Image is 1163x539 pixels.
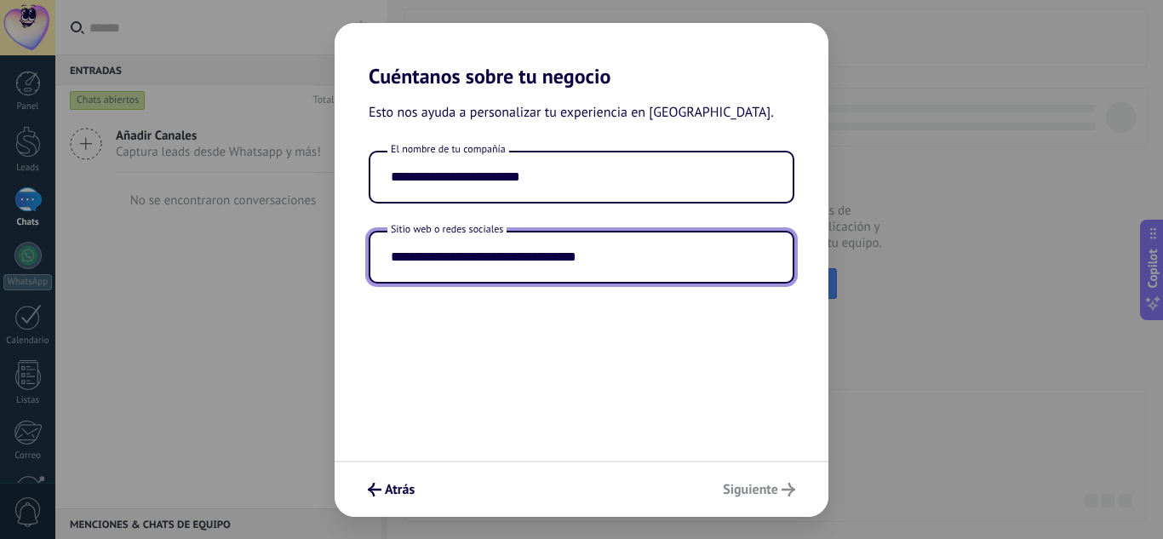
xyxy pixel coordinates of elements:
span: Esto nos ayuda a personalizar tu experiencia en [GEOGRAPHIC_DATA]. [369,102,774,124]
h2: Cuéntanos sobre tu negocio [335,23,828,89]
span: El nombre de tu compañía [387,142,509,157]
span: Sitio web o redes sociales [387,222,507,237]
button: Atrás [360,475,422,504]
span: Atrás [385,484,415,496]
